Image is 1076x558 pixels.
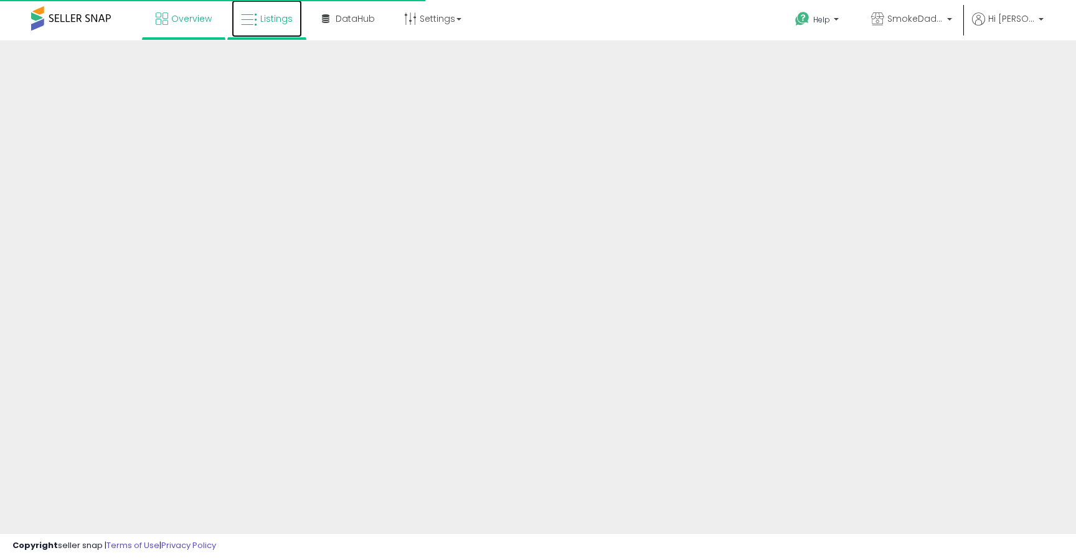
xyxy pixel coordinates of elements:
[106,539,159,551] a: Terms of Use
[171,12,212,25] span: Overview
[988,12,1035,25] span: Hi [PERSON_NAME]
[336,12,375,25] span: DataHub
[260,12,293,25] span: Listings
[161,539,216,551] a: Privacy Policy
[12,539,58,551] strong: Copyright
[972,12,1044,40] a: Hi [PERSON_NAME]
[785,2,851,40] a: Help
[795,11,810,27] i: Get Help
[813,14,830,25] span: Help
[887,12,943,25] span: SmokeDaddy LLC
[12,540,216,552] div: seller snap | |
